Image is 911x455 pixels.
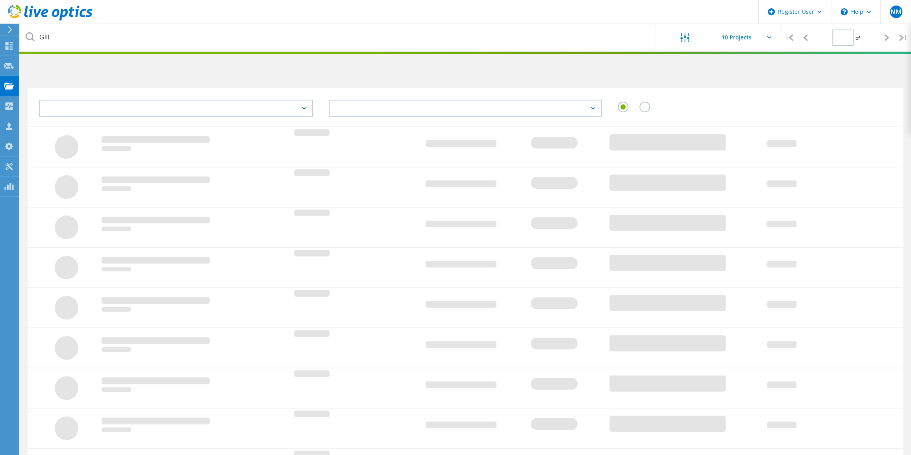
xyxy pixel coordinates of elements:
[890,9,901,15] span: NM
[855,35,860,41] span: of
[781,24,797,52] div: |
[895,24,911,52] div: |
[20,24,655,51] input: undefined
[841,8,848,15] svg: \n
[8,17,93,22] a: Live Optics Dashboard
